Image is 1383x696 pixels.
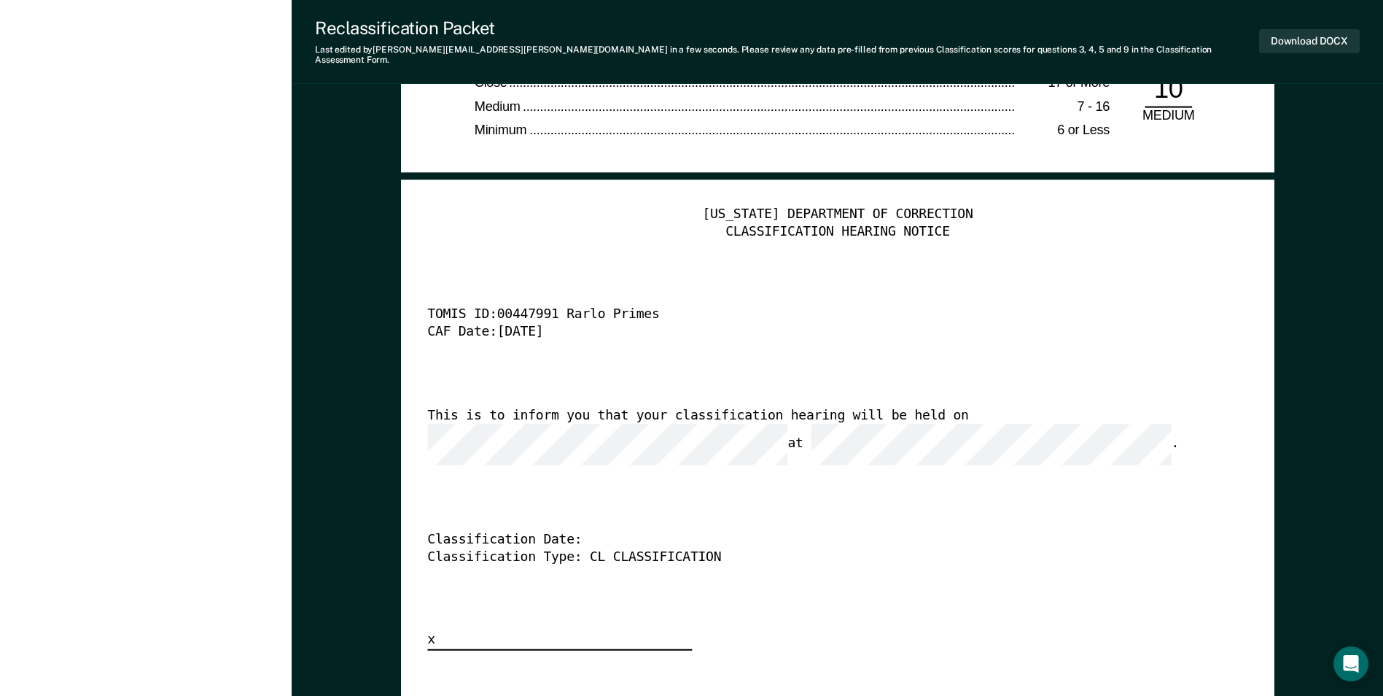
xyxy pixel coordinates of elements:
div: 6 or Less [1016,123,1110,140]
div: Last edited by [PERSON_NAME][EMAIL_ADDRESS][PERSON_NAME][DOMAIN_NAME] . Please review any data pr... [315,45,1259,66]
div: [US_STATE] DEPARTMENT OF CORRECTION [427,206,1247,224]
div: Classification Date: [427,532,1207,549]
span: Close [475,75,510,90]
div: x [427,633,692,651]
div: MEDIUM [1133,108,1204,125]
span: Minimum [475,123,529,137]
div: This is to inform you that your classification hearing will be held on at . [427,408,1207,465]
div: 10 [1145,72,1192,108]
div: 17 or More [1016,75,1110,93]
div: Classification Type: CL CLASSIFICATION [427,549,1207,566]
div: CLASSIFICATION HEARING NOTICE [427,224,1247,241]
div: TOMIS ID: 00447991 Rarlo Primes [427,307,1207,325]
div: Reclassification Packet [315,18,1259,39]
span: Medium [475,99,523,114]
div: Open Intercom Messenger [1333,646,1368,681]
div: 7 - 16 [1016,99,1110,117]
div: CAF Date: [DATE] [427,325,1207,342]
button: Download DOCX [1259,29,1360,53]
span: in a few seconds [670,45,737,55]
